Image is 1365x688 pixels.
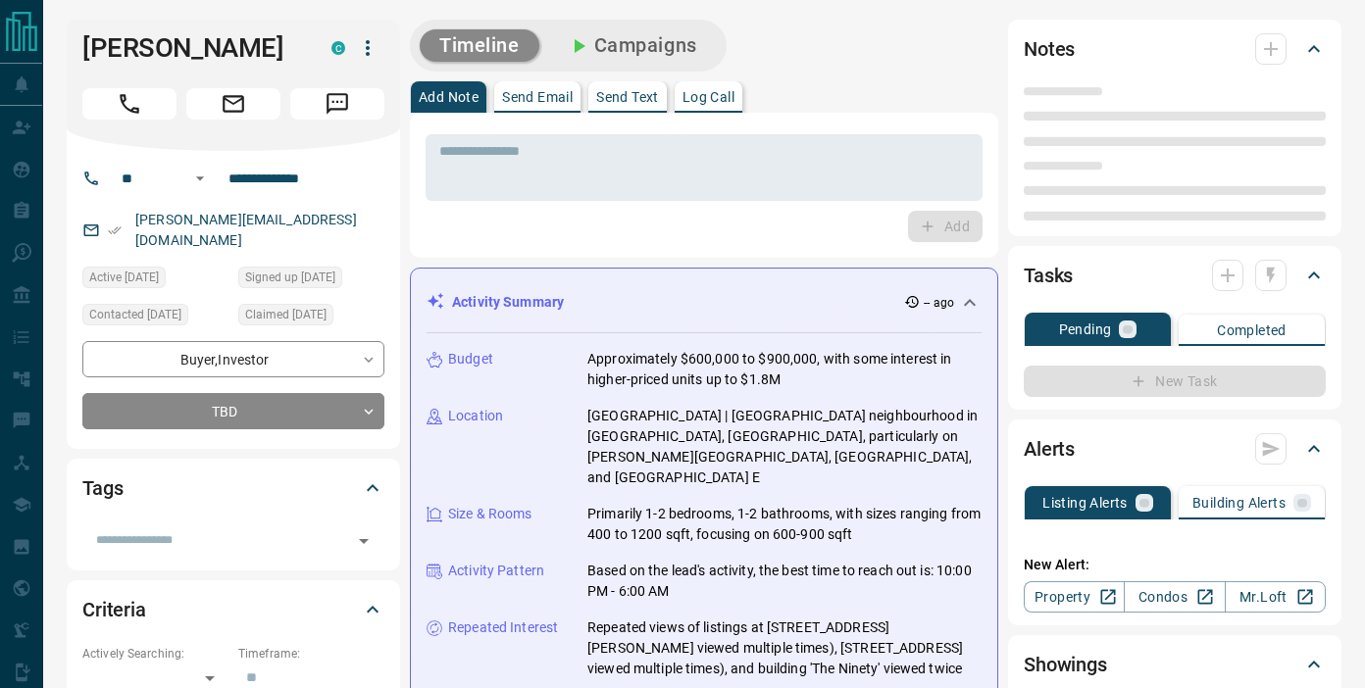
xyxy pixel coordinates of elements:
[924,294,954,312] p: -- ago
[135,212,357,248] a: [PERSON_NAME][EMAIL_ADDRESS][DOMAIN_NAME]
[448,561,544,581] p: Activity Pattern
[82,645,228,663] p: Actively Searching:
[238,304,384,331] div: Thu Aug 07 2025
[1024,649,1107,680] h2: Showings
[448,504,532,524] p: Size & Rooms
[587,406,982,488] p: [GEOGRAPHIC_DATA] | [GEOGRAPHIC_DATA] neighbourhood in [GEOGRAPHIC_DATA], [GEOGRAPHIC_DATA], part...
[1024,33,1075,65] h2: Notes
[420,29,539,62] button: Timeline
[1059,322,1112,336] p: Pending
[1124,581,1225,613] a: Condos
[1024,555,1326,575] p: New Alert:
[82,472,123,504] h2: Tags
[89,268,159,287] span: Active [DATE]
[682,90,734,104] p: Log Call
[596,90,659,104] p: Send Text
[331,41,345,55] div: condos.ca
[82,586,384,633] div: Criteria
[238,267,384,294] div: Sat Apr 22 2017
[448,406,503,426] p: Location
[82,594,146,625] h2: Criteria
[290,88,384,120] span: Message
[245,268,335,287] span: Signed up [DATE]
[587,349,982,390] p: Approximately $600,000 to $900,000, with some interest in higher-priced units up to $1.8M
[427,284,982,320] div: Activity Summary-- ago
[89,305,181,324] span: Contacted [DATE]
[452,292,564,313] p: Activity Summary
[82,32,302,64] h1: [PERSON_NAME]
[587,561,982,602] p: Based on the lead's activity, the best time to reach out is: 10:00 PM - 6:00 AM
[82,341,384,377] div: Buyer , Investor
[547,29,717,62] button: Campaigns
[82,304,228,331] div: Thu Aug 07 2025
[1024,641,1326,688] div: Showings
[186,88,280,120] span: Email
[1225,581,1326,613] a: Mr.Loft
[245,305,327,324] span: Claimed [DATE]
[448,349,493,369] p: Budget
[1024,252,1326,299] div: Tasks
[82,88,177,120] span: Call
[108,223,122,237] svg: Email Verified
[1024,425,1326,472] div: Alerts
[1192,496,1286,510] p: Building Alerts
[502,90,573,104] p: Send Email
[1042,496,1128,510] p: Listing Alerts
[82,267,228,294] div: Sun Sep 14 2025
[350,527,378,555] button: Open
[82,465,384,512] div: Tags
[1024,581,1125,613] a: Property
[1024,260,1073,291] h2: Tasks
[82,393,384,429] div: TBD
[587,617,982,679] p: Repeated views of listings at [STREET_ADDRESS][PERSON_NAME] viewed multiple times), [STREET_ADDRE...
[448,617,558,638] p: Repeated Interest
[1217,323,1287,337] p: Completed
[587,504,982,545] p: Primarily 1-2 bedrooms, 1-2 bathrooms, with sizes ranging from 400 to 1200 sqft, focusing on 600-...
[419,90,479,104] p: Add Note
[1024,433,1075,465] h2: Alerts
[188,167,212,190] button: Open
[238,645,384,663] p: Timeframe:
[1024,25,1326,73] div: Notes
